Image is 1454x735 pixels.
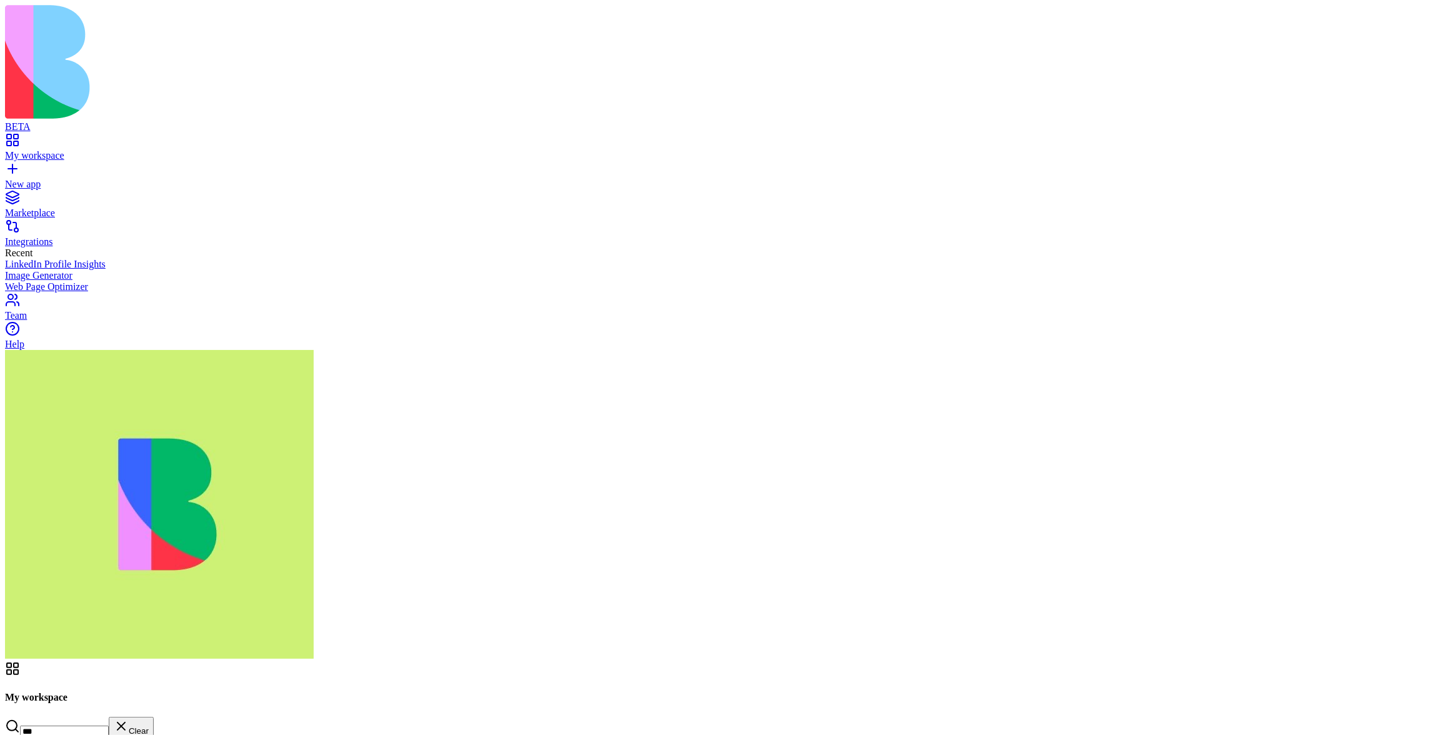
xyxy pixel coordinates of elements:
[5,327,1449,350] a: Help
[5,299,1449,321] a: Team
[5,5,507,119] img: logo
[5,167,1449,190] a: New app
[5,121,1449,132] div: BETA
[5,247,32,258] span: Recent
[5,179,1449,190] div: New app
[5,150,1449,161] div: My workspace
[5,110,1449,132] a: BETA
[5,207,1449,219] div: Marketplace
[5,350,314,659] img: WhatsApp_Image_2025-01-03_at_11.26.17_rubx1k.jpg
[5,259,1449,270] a: LinkedIn Profile Insights
[5,310,1449,321] div: Team
[5,196,1449,219] a: Marketplace
[5,225,1449,247] a: Integrations
[5,339,1449,350] div: Help
[5,692,1449,703] h4: My workspace
[5,281,1449,292] a: Web Page Optimizer
[5,139,1449,161] a: My workspace
[5,236,1449,247] div: Integrations
[5,270,1449,281] a: Image Generator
